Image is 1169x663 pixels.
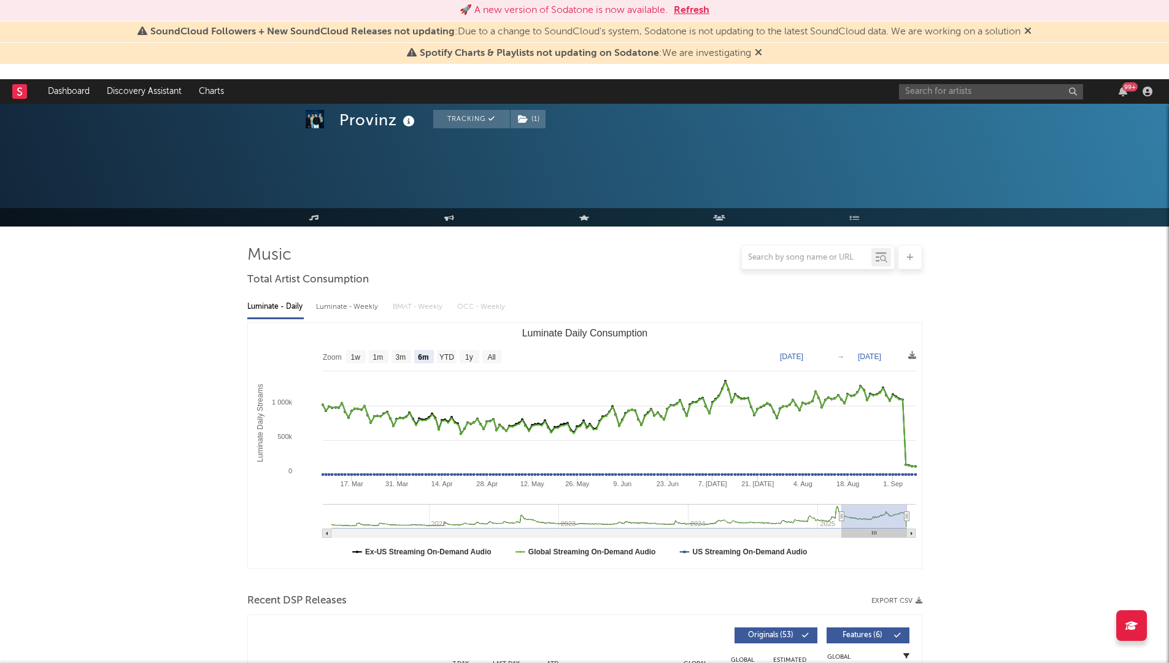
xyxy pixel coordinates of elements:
text: 4. Aug [793,480,812,487]
div: 🚀 A new version of Sodatone is now available. [460,3,668,18]
text: Ex-US Streaming On-Demand Audio [365,548,492,556]
text: [DATE] [858,352,881,361]
input: Search for artists [899,84,1083,99]
input: Search by song name or URL [742,253,871,263]
a: Charts [190,79,233,104]
svg: Luminate Daily Consumption [248,323,922,568]
text: 500k [277,433,292,440]
text: Luminate Daily Streams [256,384,264,462]
a: Dashboard [39,79,98,104]
text: Zoom [323,353,342,362]
text: [DATE] [780,352,803,361]
text: US Streaming On-Demand Audio [692,548,807,556]
span: Spotify Charts & Playlists not updating on Sodatone [420,48,659,58]
button: 99+ [1119,87,1127,96]
text: 31. Mar [385,480,409,487]
span: Dismiss [755,48,762,58]
text: 21. [DATE] [741,480,774,487]
div: Luminate - Daily [247,297,304,317]
span: Dismiss [1024,27,1032,37]
text: 9. Jun [613,480,631,487]
text: 1 000k [271,398,292,406]
text: 28. Apr [476,480,498,487]
text: All [487,353,495,362]
text: 14. Apr [431,480,452,487]
span: : Due to a change to SoundCloud's system, Sodatone is not updating to the latest SoundCloud data.... [150,27,1020,37]
text: 18. Aug [836,480,859,487]
text: 26. May [565,480,590,487]
text: 23. Jun [656,480,678,487]
span: Total Artist Consumption [247,273,369,287]
text: 12. May [520,480,544,487]
button: Export CSV [871,597,922,605]
span: : We are investigating [420,48,751,58]
text: 6m [418,353,428,362]
text: → [837,352,844,361]
div: 99 + [1122,82,1138,91]
div: Provinz [339,110,418,130]
span: Originals ( 53 ) [743,632,799,639]
text: 0 [288,467,291,475]
text: 1w [350,353,360,362]
text: 1m [372,353,383,362]
button: (1) [511,110,546,128]
text: YTD [439,353,453,362]
text: 1. Sep [883,480,903,487]
button: Features(6) [827,627,909,643]
a: Discovery Assistant [98,79,190,104]
text: Luminate Daily Consumption [522,328,647,338]
text: 1y [465,353,473,362]
span: Recent DSP Releases [247,594,347,608]
span: SoundCloud Followers + New SoundCloud Releases not updating [150,27,455,37]
text: Global Streaming On-Demand Audio [528,548,655,556]
span: ( 1 ) [510,110,546,128]
button: Originals(53) [735,627,817,643]
button: Tracking [433,110,510,128]
text: 3m [395,353,406,362]
text: 7. [DATE] [698,480,727,487]
text: 17. Mar [340,480,363,487]
button: Refresh [674,3,709,18]
div: Luminate - Weekly [316,297,380,317]
span: Features ( 6 ) [835,632,891,639]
